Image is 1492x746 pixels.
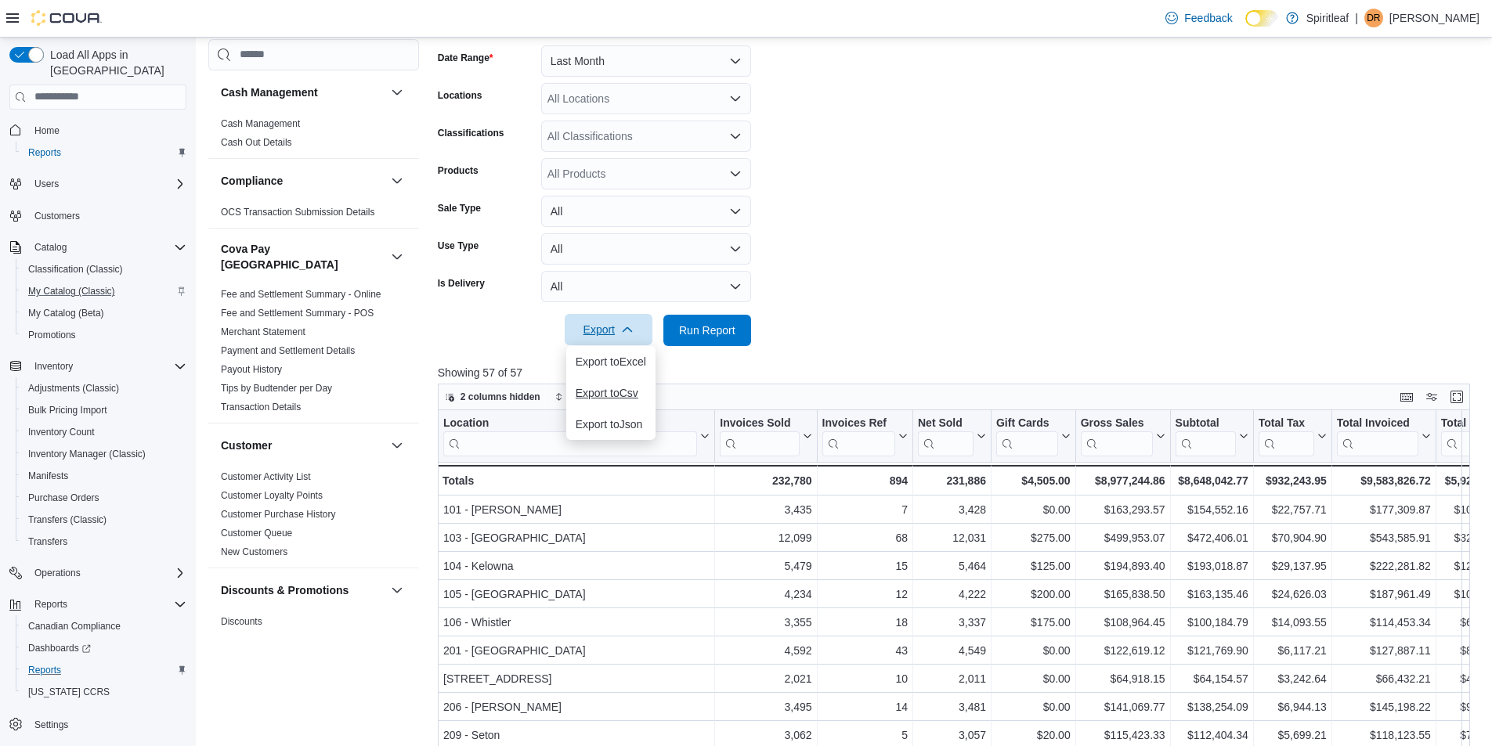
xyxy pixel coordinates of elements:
button: Cash Management [221,85,385,100]
a: Payment and Settlement Details [221,345,355,356]
a: Feedback [1159,2,1238,34]
div: Location [443,416,697,456]
a: Promotions [22,326,82,344]
button: Compliance [221,173,385,189]
span: [US_STATE] CCRS [28,686,110,698]
a: Settings [28,715,74,734]
button: Net Sold [918,416,986,456]
div: $125.00 [996,557,1071,575]
a: Dashboards [16,637,193,659]
div: $193,018.87 [1175,557,1248,575]
button: Customers [3,204,193,227]
div: 3,355 [720,613,811,632]
div: Gross Sales [1080,416,1152,456]
span: Settings [28,714,186,733]
span: New Customers [221,546,287,558]
div: 15 [822,557,907,575]
div: Net Sold [918,416,974,431]
div: $0.00 [996,669,1071,688]
a: OCS Transaction Submission Details [221,207,375,218]
button: Export toExcel [566,346,656,377]
button: Cova Pay [GEOGRAPHIC_DATA] [388,247,406,266]
button: Gift Cards [996,416,1071,456]
button: Reports [28,595,74,614]
span: Home [28,121,186,140]
a: Home [28,121,66,140]
button: Invoices Ref [822,416,907,456]
span: Reports [22,143,186,162]
div: $0.00 [996,641,1071,660]
span: Cash Management [221,117,300,130]
div: $9,583,826.72 [1337,471,1431,490]
div: 103 - [GEOGRAPHIC_DATA] [443,528,710,547]
a: Inventory Manager (Classic) [22,445,152,463]
button: Promotions [16,324,193,346]
span: Transfers [22,532,186,551]
button: All [541,271,751,302]
a: Classification (Classic) [22,260,129,279]
div: 3,337 [918,613,986,632]
div: $275.00 [996,528,1071,547]
button: Transfers [16,531,193,553]
a: Purchase Orders [22,488,106,507]
h3: Compliance [221,173,283,189]
span: Dashboards [22,639,186,658]
button: All [541,233,751,265]
div: Dylan R [1364,9,1383,27]
div: $6,117.21 [1259,641,1327,660]
a: Adjustments (Classic) [22,379,125,398]
span: My Catalog (Classic) [22,282,186,301]
div: $64,918.15 [1080,669,1165,688]
div: $0.00 [996,500,1071,519]
div: Gift Card Sales [996,416,1058,456]
div: 68 [822,528,907,547]
a: Transaction Details [221,402,301,413]
a: Merchant Statement [221,326,305,337]
a: Inventory Count [22,423,101,441]
span: Classification (Classic) [28,263,123,276]
a: Customers [28,207,86,225]
div: 4,234 [720,585,811,604]
button: Sort fields [548,387,618,406]
div: 5,464 [918,557,986,575]
div: $114,453.34 [1337,613,1431,632]
a: Tips by Budtender per Day [221,383,332,394]
button: Cash Management [388,83,406,102]
div: 10 [822,669,907,688]
span: My Catalog (Beta) [28,307,104,319]
span: Manifests [22,467,186,485]
a: Canadian Compliance [22,617,127,636]
span: Customer Purchase History [221,508,336,521]
div: Gift Cards [996,416,1058,431]
button: [US_STATE] CCRS [16,681,193,703]
button: Customer [388,436,406,455]
div: Subtotal [1175,416,1235,431]
button: Users [28,175,65,193]
button: Customer [221,438,385,453]
span: Export to Csv [576,387,646,399]
div: $472,406.01 [1175,528,1248,547]
span: Canadian Compliance [22,617,186,636]
button: Last Month [541,45,751,77]
button: Export toCsv [566,377,656,409]
a: My Catalog (Beta) [22,304,110,323]
div: $177,309.87 [1337,500,1431,519]
span: Cash Out Details [221,136,292,149]
span: Inventory [34,360,73,373]
button: Open list of options [729,92,742,105]
div: 2,011 [918,669,986,688]
div: $24,626.03 [1259,585,1327,604]
button: Purchase Orders [16,487,193,509]
button: My Catalog (Beta) [16,302,193,324]
label: Products [438,164,479,177]
div: $122,619.12 [1080,641,1165,660]
span: Inventory [28,357,186,376]
span: My Catalog (Classic) [28,285,115,297]
button: Inventory [3,355,193,377]
h3: Cova Pay [GEOGRAPHIC_DATA] [221,241,385,272]
span: Feedback [1184,10,1232,26]
span: Reports [34,598,67,611]
button: Settings [3,712,193,735]
span: Manifests [28,470,68,482]
button: Export toJson [566,409,656,440]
